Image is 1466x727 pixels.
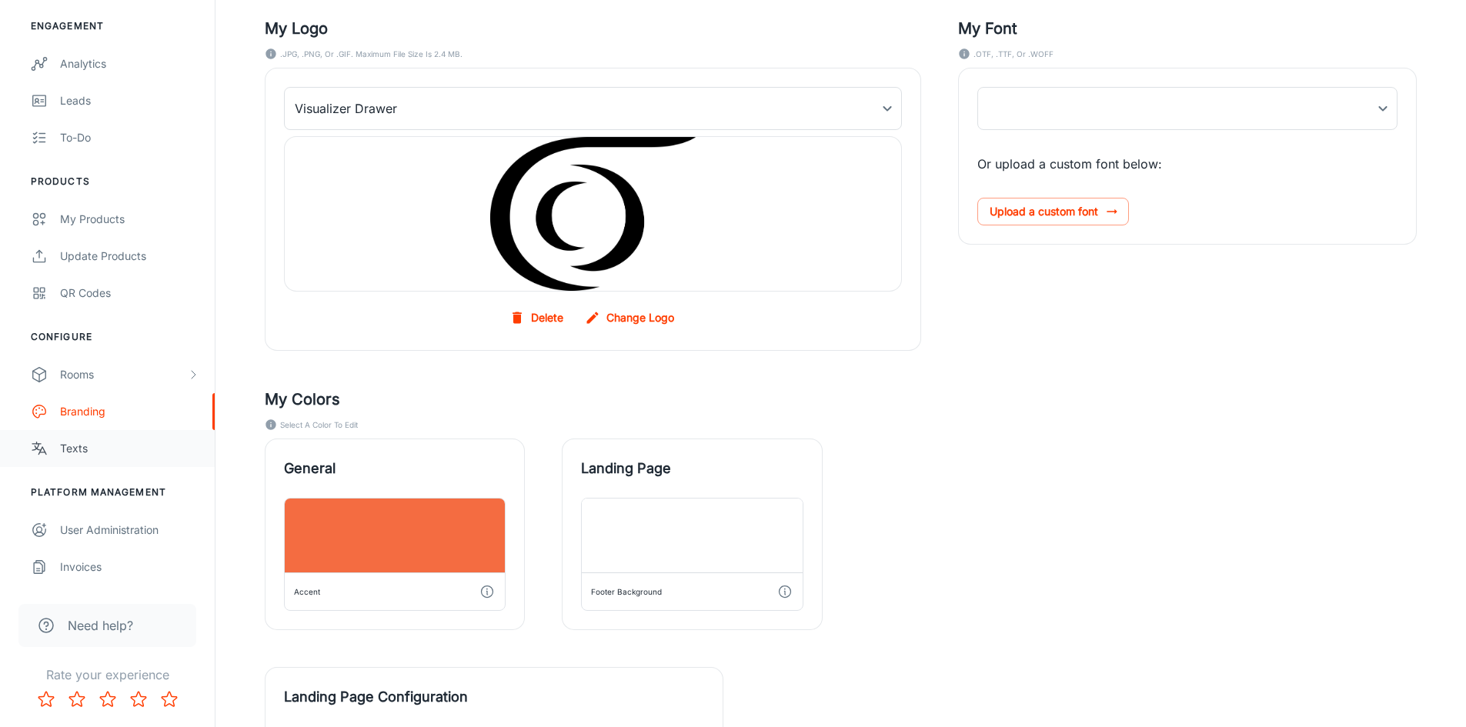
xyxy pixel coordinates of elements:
div: Footer Background [591,584,662,599]
span: Need help? [68,616,133,635]
div: Update Products [60,248,199,265]
button: Rate 2 star [62,684,92,715]
div: User Administration [60,522,199,539]
div: Analytics [60,55,199,72]
button: Rate 4 star [123,684,154,715]
div: Accent [294,584,320,599]
span: .JPG, .PNG, or .GIF. Maximum file size is 2.4 MB. [280,46,463,62]
div: Branding [60,403,199,420]
p: Rate your experience [12,665,202,684]
h5: My Colors [265,388,1417,411]
h5: My Font [958,17,1417,40]
div: Invoices [60,559,199,575]
div: Rooms [60,366,187,383]
button: Rate 1 star [31,684,62,715]
span: General [284,458,506,479]
span: .OTF, .TTF, or .WOFF [973,46,1054,62]
div: Texts [60,440,199,457]
div: Leads [60,92,199,109]
button: Rate 5 star [154,684,185,715]
img: my_drawer_logo_background_image_en-us.png [490,137,696,291]
div: To-do [60,129,199,146]
label: Change Logo [582,304,680,332]
span: Landing Page [581,458,803,479]
h5: My Logo [265,17,921,40]
span: Landing Page Configuration [284,686,704,708]
span: Upload a custom font [977,198,1129,225]
div: My Products [60,211,199,228]
button: Rate 3 star [92,684,123,715]
div: Visualizer Drawer [284,87,902,130]
p: Or upload a custom font below: [977,155,1398,173]
button: Delete [506,304,569,332]
div: QR Codes [60,285,199,302]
